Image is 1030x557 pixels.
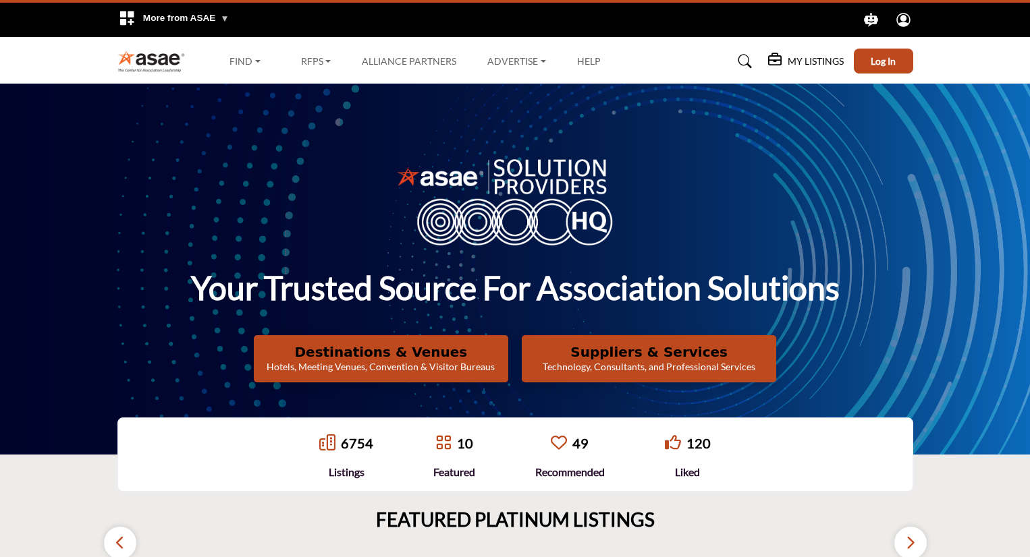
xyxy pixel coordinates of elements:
[319,464,373,480] div: Listings
[220,52,270,71] a: Find
[526,344,772,360] h2: Suppliers & Services
[143,13,229,23] span: More from ASAE
[292,52,341,71] a: RFPs
[768,53,844,69] div: My Listings
[577,55,601,67] a: Help
[258,360,504,374] p: Hotels, Meeting Venues, Convention & Visitor Bureaus
[341,435,373,451] a: 6754
[665,434,681,450] i: Go to Liked
[572,435,589,451] a: 49
[191,267,840,309] h1: Your Trusted Source for Association Solutions
[397,156,633,245] img: image
[376,508,655,531] h2: FEATURED PLATINUM LISTINGS
[435,434,452,452] a: Go to Featured
[686,435,711,451] a: 120
[535,464,605,480] div: Recommended
[551,434,567,452] a: Go to Recommended
[788,55,844,67] h5: My Listings
[254,335,508,382] button: Destinations & Venues Hotels, Meeting Venues, Convention & Visitor Bureaus
[362,55,456,67] a: Alliance Partners
[478,52,555,71] a: Advertise
[457,435,473,451] a: 10
[871,55,896,67] span: Log In
[258,344,504,360] h2: Destinations & Venues
[117,50,192,72] img: Site Logo
[433,464,475,480] div: Featured
[110,3,238,37] div: More from ASAE
[854,49,913,74] button: Log In
[522,335,776,382] button: Suppliers & Services Technology, Consultants, and Professional Services
[665,464,711,480] div: Liked
[725,51,761,72] a: Search
[526,360,772,374] p: Technology, Consultants, and Professional Services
